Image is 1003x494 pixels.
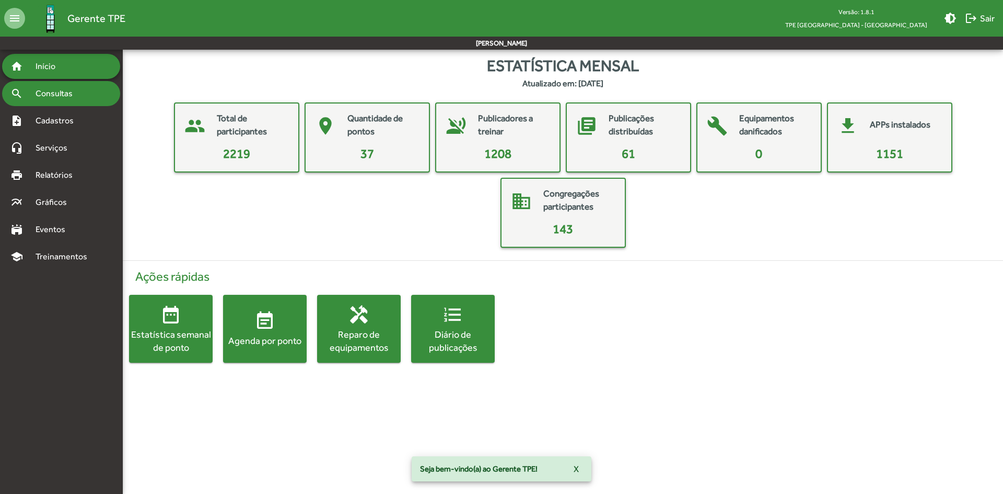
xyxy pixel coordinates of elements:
[360,146,374,160] span: 37
[487,54,639,77] span: Estatística mensal
[10,142,23,154] mat-icon: headset_mic
[129,295,213,363] button: Estatística semanal de ponto
[10,114,23,127] mat-icon: note_add
[522,77,603,90] strong: Atualizado em: [DATE]
[777,5,936,18] div: Versão: 1.8.1
[29,169,86,181] span: Relatórios
[317,295,401,363] button: Reparo de equipamentos
[10,60,23,73] mat-icon: home
[571,110,602,142] mat-icon: library_books
[574,459,579,478] span: X
[961,9,999,28] button: Sair
[553,222,573,236] span: 143
[310,110,341,142] mat-icon: place
[755,146,762,160] span: 0
[10,223,23,236] mat-icon: stadium
[25,2,125,36] a: Gerente TPE
[4,8,25,29] mat-icon: menu
[411,327,495,353] div: Diário de publicações
[739,112,810,139] mat-card-title: Equipamentos danificados
[965,12,977,25] mat-icon: logout
[10,196,23,209] mat-icon: multiline_chart
[129,269,997,284] h4: Ações rápidas
[506,186,537,217] mat-icon: domain
[29,250,100,263] span: Treinamentos
[944,12,957,25] mat-icon: brightness_medium
[317,327,401,353] div: Reparo de equipamentos
[29,114,87,127] span: Cadastros
[10,250,23,263] mat-icon: school
[777,18,936,31] span: TPE [GEOGRAPHIC_DATA] - [GEOGRAPHIC_DATA]
[223,295,307,363] button: Agenda por ponto
[702,110,733,142] mat-icon: build
[33,2,67,36] img: Logo
[870,118,930,132] mat-card-title: APPs instalados
[420,464,538,474] span: Seja bem-vindo(a) ao Gerente TPE!
[179,110,211,142] mat-icon: people
[832,110,864,142] mat-icon: get_app
[217,112,288,139] mat-card-title: Total de participantes
[876,146,903,160] span: 1151
[478,112,549,139] mat-card-title: Publicadores a treinar
[29,87,86,100] span: Consultas
[67,10,125,27] span: Gerente TPE
[565,459,587,478] button: X
[10,169,23,181] mat-icon: print
[223,334,307,347] div: Agenda por ponto
[348,304,369,325] mat-icon: handyman
[29,223,79,236] span: Eventos
[484,146,511,160] span: 1208
[622,146,635,160] span: 61
[29,142,81,154] span: Serviços
[347,112,418,139] mat-card-title: Quantidade de pontos
[965,9,995,28] span: Sair
[254,311,275,331] mat-icon: event_note
[29,196,81,209] span: Gráficos
[442,304,463,325] mat-icon: format_list_numbered
[129,327,213,353] div: Estatística semanal de ponto
[29,60,71,73] span: Início
[223,146,250,160] span: 2219
[10,87,23,100] mat-icon: search
[160,304,181,325] mat-icon: date_range
[609,112,680,139] mat-card-title: Publicações distribuídas
[411,295,495,363] button: Diário de publicações
[543,187,614,214] mat-card-title: Congregações participantes
[440,110,472,142] mat-icon: voice_over_off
